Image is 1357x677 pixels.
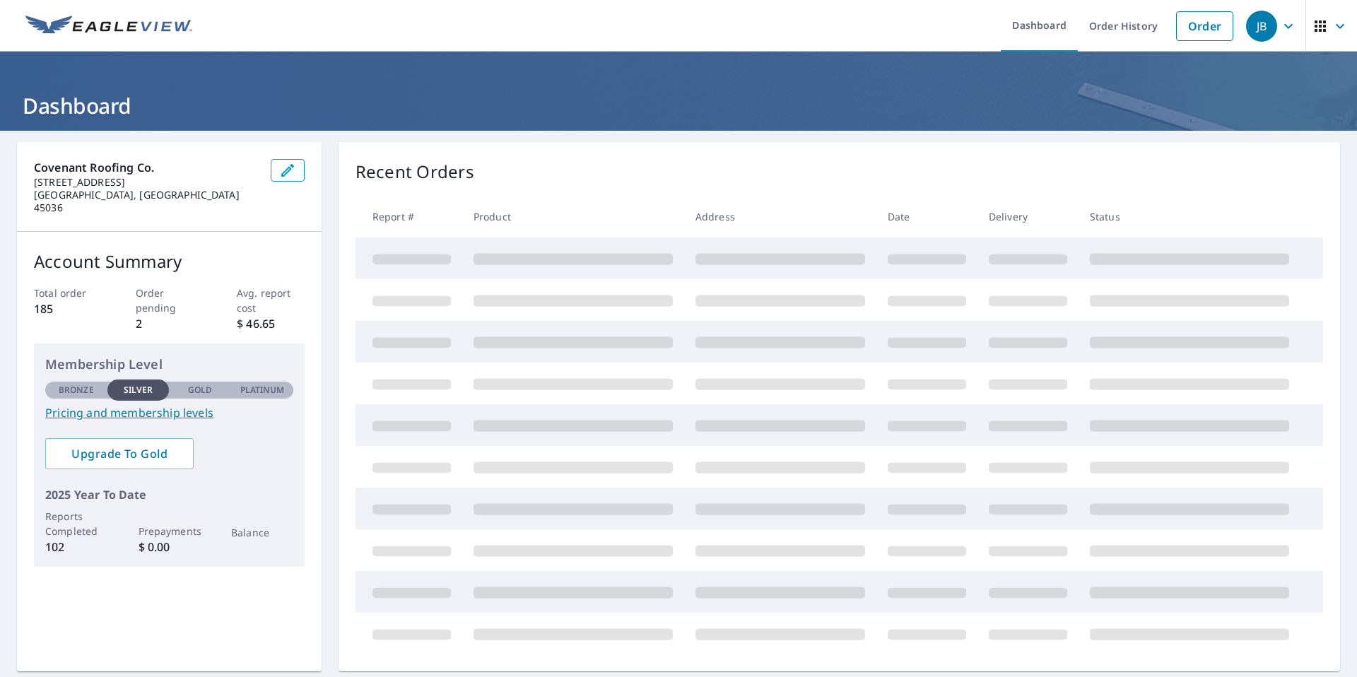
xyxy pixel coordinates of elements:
[1246,11,1277,42] div: JB
[139,524,201,538] p: Prepayments
[59,384,94,396] p: Bronze
[684,196,876,237] th: Address
[45,486,293,503] p: 2025 Year To Date
[17,91,1340,120] h1: Dashboard
[356,159,474,184] p: Recent Orders
[45,438,194,469] a: Upgrade To Gold
[139,538,201,555] p: $ 0.00
[124,384,153,396] p: Silver
[25,16,192,37] img: EV Logo
[136,315,204,332] p: 2
[356,196,462,237] th: Report #
[34,189,259,214] p: [GEOGRAPHIC_DATA], [GEOGRAPHIC_DATA] 45036
[34,300,102,317] p: 185
[34,159,259,176] p: Covenant Roofing Co.
[237,315,305,332] p: $ 46.65
[34,176,259,189] p: [STREET_ADDRESS]
[45,509,107,538] p: Reports Completed
[34,285,102,300] p: Total order
[1079,196,1300,237] th: Status
[1176,11,1233,41] a: Order
[188,384,212,396] p: Gold
[45,404,293,421] a: Pricing and membership levels
[57,446,182,461] span: Upgrade To Gold
[876,196,977,237] th: Date
[231,525,293,540] p: Balance
[34,249,305,274] p: Account Summary
[45,538,107,555] p: 102
[240,384,285,396] p: Platinum
[136,285,204,315] p: Order pending
[462,196,684,237] th: Product
[977,196,1079,237] th: Delivery
[237,285,305,315] p: Avg. report cost
[45,355,293,374] p: Membership Level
